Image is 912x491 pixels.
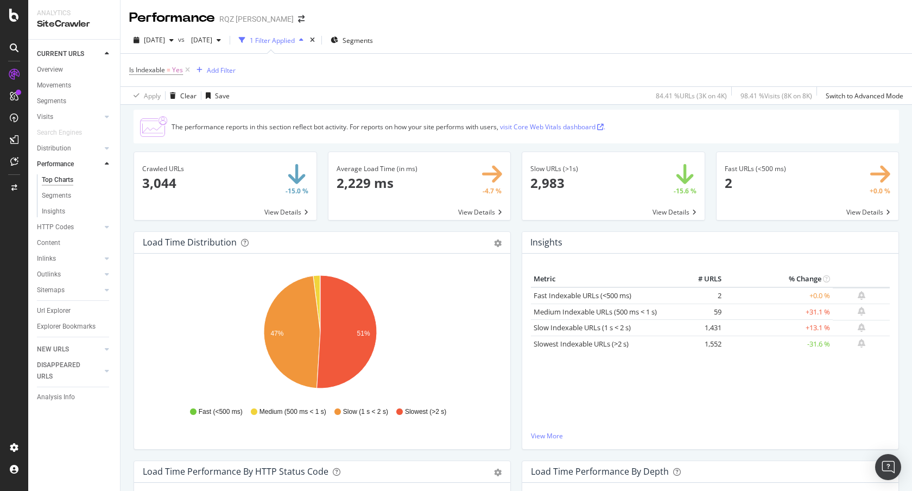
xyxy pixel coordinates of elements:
a: Analysis Info [37,392,112,403]
span: 2025 Sep. 16th [187,35,212,45]
div: Apply [144,91,161,100]
div: Save [215,91,230,100]
div: gear [494,240,502,247]
a: CURRENT URLS [37,48,102,60]
button: 1 Filter Applied [235,32,308,49]
a: Visits [37,111,102,123]
button: Add Filter [192,64,236,77]
a: Explorer Bookmarks [37,321,112,332]
div: 84.41 % URLs ( 3K on 4K ) [656,91,727,100]
div: Url Explorer [37,305,71,317]
div: The performance reports in this section reflect bot activity. For reports on how your site perfor... [172,122,605,131]
a: Overview [37,64,112,75]
span: vs [178,35,187,44]
button: [DATE] [129,32,178,49]
div: Top Charts [42,174,73,186]
a: Inlinks [37,253,102,265]
div: gear [494,469,502,476]
div: Analytics [37,9,111,18]
a: Medium Indexable URLs (500 ms < 1 s) [534,307,657,317]
div: Overview [37,64,63,75]
div: times [308,35,317,46]
a: Slow Indexable URLs (1 s < 2 s) [534,323,631,332]
span: Segments [343,36,373,45]
div: Search Engines [37,127,82,139]
span: Yes [172,62,183,78]
a: Content [37,237,112,249]
span: Slowest (>2 s) [405,407,446,417]
button: Switch to Advanced Mode [821,87,903,104]
div: Performance [37,159,74,170]
a: Sitemaps [37,285,102,296]
span: Slow (1 s < 2 s) [343,407,388,417]
div: HTTP Codes [37,222,74,233]
a: Fast Indexable URLs (<500 ms) [534,291,631,300]
button: Apply [129,87,161,104]
a: Performance [37,159,102,170]
div: NEW URLS [37,344,69,355]
a: Insights [42,206,112,217]
span: 2025 Sep. 29th [144,35,165,45]
svg: A chart. [143,271,498,397]
a: Outlinks [37,269,102,280]
div: Switch to Advanced Mode [826,91,903,100]
div: Visits [37,111,53,123]
div: bell-plus [858,339,865,348]
text: 47% [270,330,283,337]
div: arrow-right-arrow-left [298,15,305,23]
td: 1,431 [681,320,724,336]
button: Save [201,87,230,104]
div: bell-plus [858,307,865,316]
a: DISAPPEARED URLS [37,360,102,382]
a: visit Core Web Vitals dashboard . [500,122,605,131]
a: Search Engines [37,127,93,139]
th: Metric [531,271,681,287]
a: Distribution [37,143,102,154]
button: [DATE] [187,32,225,49]
div: Distribution [37,143,71,154]
div: RQZ [PERSON_NAME] [219,14,294,24]
div: CURRENT URLS [37,48,84,60]
span: Fast (<500 ms) [199,407,243,417]
div: Load Time Performance by HTTP Status Code [143,466,328,477]
div: Performance [129,9,215,27]
div: 1 Filter Applied [250,36,295,45]
div: Content [37,237,60,249]
div: Explorer Bookmarks [37,321,96,332]
span: Is Indexable [129,65,165,74]
span: Medium (500 ms < 1 s) [259,407,326,417]
img: CjTTJyXI.png [140,116,167,137]
div: DISAPPEARED URLS [37,360,92,382]
td: +13.1 % [724,320,833,336]
div: Segments [42,190,71,202]
div: Add Filter [207,66,236,75]
div: Inlinks [37,253,56,265]
a: Segments [42,190,112,202]
button: Clear [166,87,197,104]
a: Slowest Indexable URLs (>2 s) [534,339,629,349]
a: HTTP Codes [37,222,102,233]
div: Load Time Distribution [143,237,237,248]
div: Segments [37,96,66,107]
h4: Insights [530,235,562,250]
td: 2 [681,287,724,304]
a: NEW URLS [37,344,102,355]
td: +0.0 % [724,287,833,304]
span: = [167,65,170,74]
div: Movements [37,80,71,91]
div: Outlinks [37,269,61,280]
div: SiteCrawler [37,18,111,30]
div: Insights [42,206,65,217]
div: 98.41 % Visits ( 8K on 8K ) [740,91,812,100]
div: bell-plus [858,323,865,332]
div: Load Time Performance by Depth [531,466,669,477]
th: % Change [724,271,833,287]
div: Open Intercom Messenger [875,454,901,480]
div: Sitemaps [37,285,65,296]
div: Analysis Info [37,392,75,403]
td: 59 [681,304,724,320]
button: Segments [326,32,377,49]
a: View More [531,431,890,440]
div: bell-plus [858,291,865,300]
